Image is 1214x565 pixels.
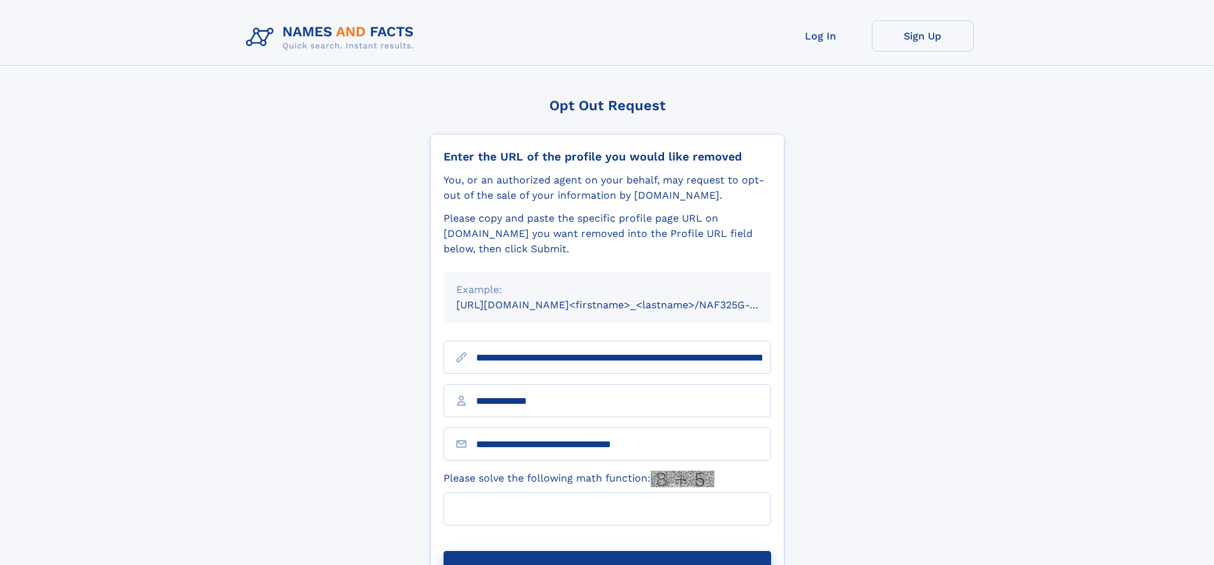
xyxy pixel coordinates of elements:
[241,20,424,55] img: Logo Names and Facts
[444,471,714,487] label: Please solve the following math function:
[872,20,974,52] a: Sign Up
[770,20,872,52] a: Log In
[444,150,771,164] div: Enter the URL of the profile you would like removed
[444,211,771,257] div: Please copy and paste the specific profile page URL on [DOMAIN_NAME] you want removed into the Pr...
[456,282,758,297] div: Example:
[456,299,795,311] small: [URL][DOMAIN_NAME]<firstname>_<lastname>/NAF325G-xxxxxxxx
[430,97,784,113] div: Opt Out Request
[444,173,771,203] div: You, or an authorized agent on your behalf, may request to opt-out of the sale of your informatio...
